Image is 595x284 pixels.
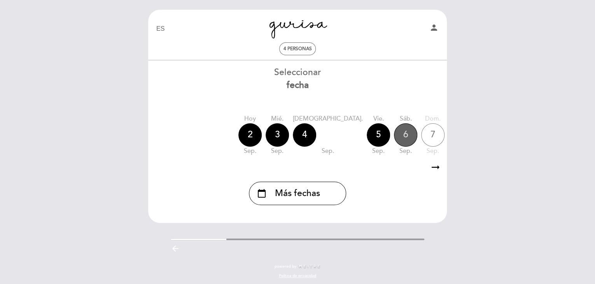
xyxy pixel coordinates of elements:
i: person [429,23,439,32]
div: Hoy [238,114,262,123]
i: arrow_right_alt [430,159,441,176]
div: Seleccionar [148,66,447,92]
b: fecha [287,80,309,91]
div: sáb. [394,114,417,123]
div: sep. [421,147,444,156]
div: mié. [266,114,289,123]
div: vie. [367,114,390,123]
div: 4 [293,123,316,147]
div: dom. [421,114,444,123]
i: arrow_backward [171,244,180,253]
a: Política de privacidad [279,273,316,279]
a: Gurisa [GEOGRAPHIC_DATA] [249,18,346,40]
div: 6 [394,123,417,147]
div: 7 [421,123,444,147]
span: Más fechas [275,187,320,200]
a: powered by [275,264,320,269]
img: MEITRE [298,265,320,268]
div: 5 [367,123,390,147]
div: sep. [266,147,289,156]
div: [DEMOGRAPHIC_DATA]. [293,114,363,123]
span: powered by [275,264,296,269]
div: 2 [238,123,262,147]
i: calendar_today [257,187,266,200]
div: sep. [238,147,262,156]
button: person [429,23,439,35]
div: sep. [293,147,363,156]
div: sep. [367,147,390,156]
div: sep. [394,147,417,156]
div: 3 [266,123,289,147]
span: 4 personas [283,46,312,52]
